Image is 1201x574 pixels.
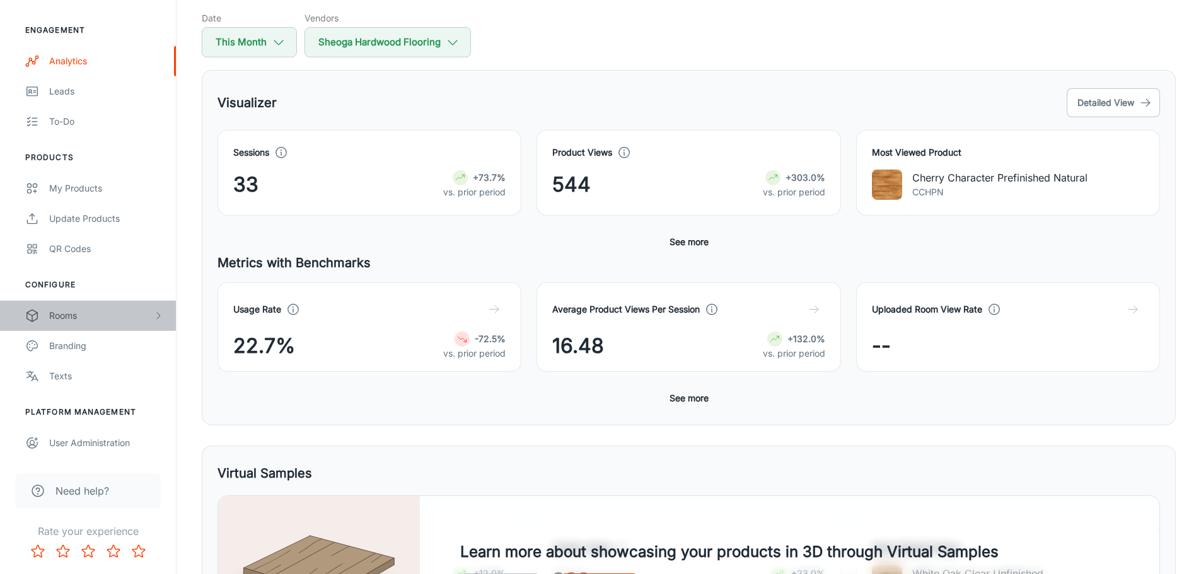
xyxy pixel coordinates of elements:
p: vs. prior period [763,347,825,360]
button: Rate 5 star [126,539,151,564]
p: vs. prior period [443,185,506,199]
div: My Products [49,181,163,195]
strong: -72.5% [475,333,506,344]
div: Analytics [49,54,163,68]
button: Sheoga Hardwood Flooring [305,27,471,57]
h4: Sessions [233,146,269,159]
h5: Visualizer [218,93,277,112]
p: vs. prior period [763,185,825,199]
h4: Average Product Views Per Session [552,302,700,316]
button: See more [664,231,714,253]
span: 33 [233,169,258,200]
div: User Administration [49,436,163,450]
button: This Month [202,27,297,57]
span: 544 [552,169,591,200]
button: See more [664,387,714,410]
span: -- [872,331,891,361]
h4: Uploaded Room View Rate [872,302,982,316]
button: Rate 2 star [50,539,76,564]
div: Branding [49,339,163,353]
div: Leads [49,84,163,98]
h4: Most Viewed Product [872,146,1144,159]
h4: Product Views [552,146,612,159]
strong: +132.0% [787,333,825,344]
span: 16.48 [552,331,604,361]
div: QR Codes [49,242,163,256]
p: Rate your experience [10,524,166,539]
h4: Learn more about showcasing your products in 3D through Virtual Samples [460,541,999,563]
button: Rate 1 star [25,539,50,564]
button: Rate 3 star [76,539,101,564]
button: Rate 4 star [101,539,126,564]
p: vs. prior period [443,347,506,360]
strong: +73.7% [473,172,506,183]
div: To-do [49,115,163,129]
span: 22.7% [233,331,295,361]
div: Update Products [49,212,163,226]
div: Texts [49,369,163,383]
h4: Usage Rate [233,302,281,316]
p: CCHPN [912,185,1088,199]
img: Cherry Character Prefinished Natural [872,169,902,200]
h5: Metrics with Benchmarks [218,253,1160,272]
p: Cherry Character Prefinished Natural [912,170,1088,185]
span: Need help? [55,483,109,498]
h5: Vendors [305,11,471,25]
button: Detailed View [1067,88,1160,117]
strong: +303.0% [786,172,825,183]
div: Rooms [49,309,153,323]
h5: Date [202,11,297,25]
h5: Virtual Samples [218,464,312,483]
